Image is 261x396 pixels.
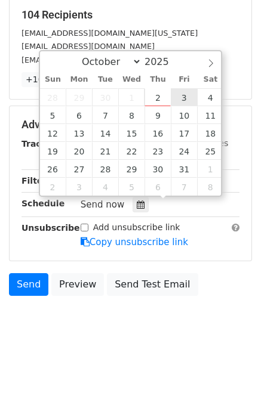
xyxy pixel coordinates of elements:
[66,142,92,160] span: October 20, 2025
[171,142,197,160] span: October 24, 2025
[197,178,223,196] span: November 8, 2025
[40,160,66,178] span: October 26, 2025
[171,160,197,178] span: October 31, 2025
[171,106,197,124] span: October 10, 2025
[171,178,197,196] span: November 7, 2025
[66,160,92,178] span: October 27, 2025
[171,76,197,83] span: Fri
[92,178,118,196] span: November 4, 2025
[92,142,118,160] span: October 21, 2025
[66,88,92,106] span: September 29, 2025
[197,76,223,83] span: Sat
[145,106,171,124] span: October 9, 2025
[197,88,223,106] span: October 4, 2025
[145,124,171,142] span: October 16, 2025
[197,160,223,178] span: November 1, 2025
[118,142,145,160] span: October 22, 2025
[145,160,171,178] span: October 30, 2025
[22,29,198,38] small: [EMAIL_ADDRESS][DOMAIN_NAME][US_STATE]
[66,178,92,196] span: November 3, 2025
[145,178,171,196] span: November 6, 2025
[171,88,197,106] span: October 3, 2025
[51,273,104,296] a: Preview
[171,124,197,142] span: October 17, 2025
[118,160,145,178] span: October 29, 2025
[40,178,66,196] span: November 2, 2025
[118,76,145,83] span: Wed
[81,237,188,247] a: Copy unsubscribe link
[118,178,145,196] span: November 5, 2025
[40,106,66,124] span: October 5, 2025
[40,88,66,106] span: September 28, 2025
[118,106,145,124] span: October 8, 2025
[66,124,92,142] span: October 13, 2025
[145,142,171,160] span: October 23, 2025
[22,223,80,233] strong: Unsubscribe
[9,273,48,296] a: Send
[40,76,66,83] span: Sun
[201,339,261,396] iframe: Chat Widget
[92,160,118,178] span: October 28, 2025
[145,76,171,83] span: Thu
[118,124,145,142] span: October 15, 2025
[40,142,66,160] span: October 19, 2025
[22,118,239,131] h5: Advanced
[22,42,155,51] small: [EMAIL_ADDRESS][DOMAIN_NAME]
[40,124,66,142] span: October 12, 2025
[197,142,223,160] span: October 25, 2025
[93,221,180,234] label: Add unsubscribe link
[22,176,52,185] strong: Filters
[22,72,77,87] a: +101 more
[66,106,92,124] span: October 6, 2025
[197,124,223,142] span: October 18, 2025
[22,199,65,208] strong: Schedule
[142,56,185,67] input: Year
[145,88,171,106] span: October 2, 2025
[107,273,198,296] a: Send Test Email
[92,106,118,124] span: October 7, 2025
[81,199,125,210] span: Send now
[92,88,118,106] span: September 30, 2025
[66,76,92,83] span: Mon
[118,88,145,106] span: October 1, 2025
[22,139,62,148] strong: Tracking
[22,8,239,21] h5: 104 Recipients
[22,55,155,64] small: [EMAIL_ADDRESS][DOMAIN_NAME]
[92,124,118,142] span: October 14, 2025
[92,76,118,83] span: Tue
[197,106,223,124] span: October 11, 2025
